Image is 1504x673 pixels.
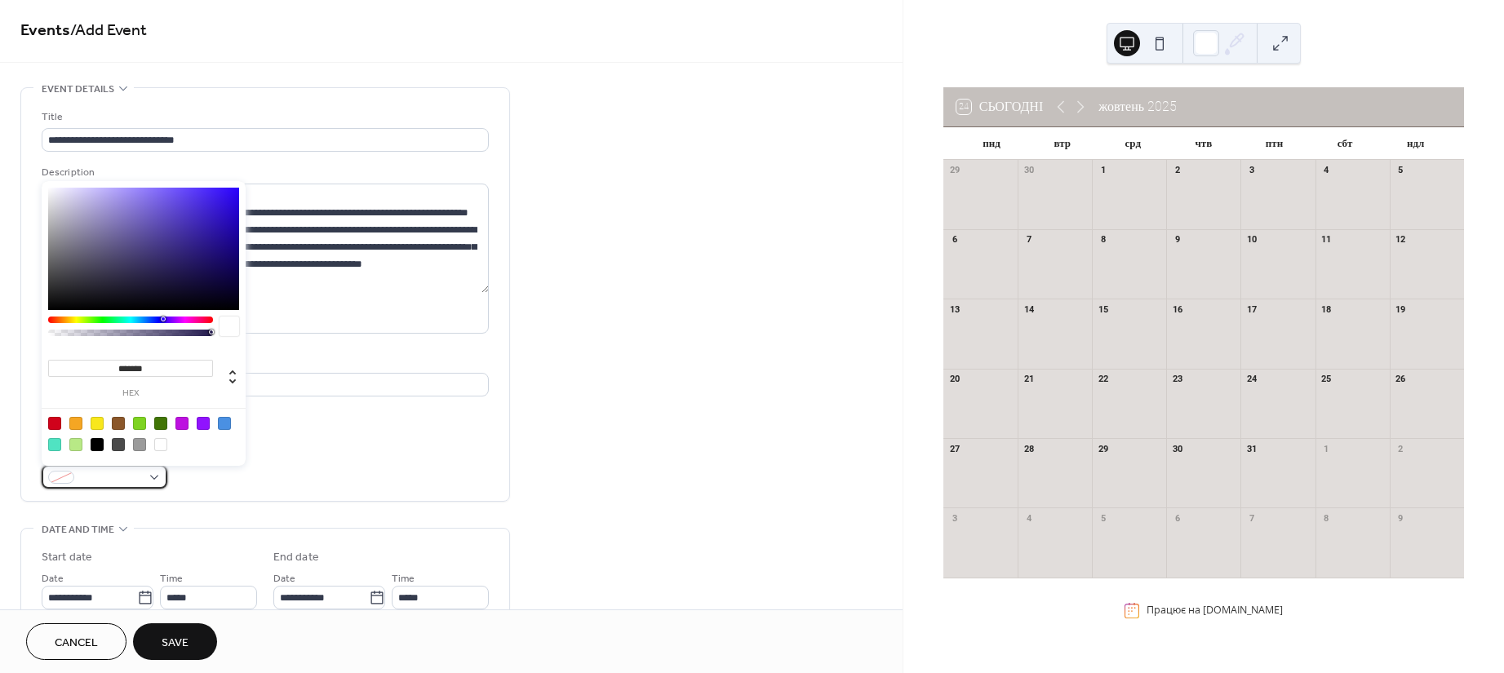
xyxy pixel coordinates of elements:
span: Cancel [55,635,98,652]
div: Location [42,353,486,370]
div: 16 [1171,303,1183,316]
div: 6 [1171,512,1183,525]
div: 29 [1097,443,1109,455]
div: 23 [1171,374,1183,386]
div: 21 [1023,374,1035,386]
div: 5 [1395,165,1407,177]
div: Description [42,164,486,181]
div: 1 [1097,165,1109,177]
div: #FFFFFF [154,438,167,451]
div: ндл [1380,127,1451,160]
div: 25 [1320,374,1333,386]
div: 5 [1097,512,1109,525]
div: 29 [948,165,961,177]
div: 31 [1245,443,1258,455]
div: 24 [1245,374,1258,386]
div: пнд [956,127,1027,160]
button: Save [133,623,217,660]
div: 14 [1023,303,1035,316]
div: #4A4A4A [112,438,125,451]
div: 2 [1171,165,1183,177]
div: 30 [1023,165,1035,177]
div: 15 [1097,303,1109,316]
span: Save [162,635,189,652]
div: 11 [1320,234,1333,246]
div: 20 [948,374,961,386]
div: 9 [1395,512,1407,525]
div: #50E3C2 [48,438,61,451]
div: 2 [1395,443,1407,455]
div: End date [273,549,319,566]
div: #7ED321 [133,417,146,430]
div: 4 [1023,512,1035,525]
div: #D0021B [48,417,61,430]
div: 19 [1395,303,1407,316]
div: 12 [1395,234,1407,246]
span: Event details [42,81,114,98]
div: #BD10E0 [175,417,189,430]
div: жовтень 2025 [1098,97,1177,117]
div: 18 [1320,303,1333,316]
div: #F8E71C [91,417,104,430]
button: 24Сьогодні [951,95,1049,118]
div: 17 [1245,303,1258,316]
div: втр [1027,127,1098,160]
div: 13 [948,303,961,316]
div: 3 [948,512,961,525]
span: Date and time [42,521,114,538]
a: Events [20,15,70,46]
div: 3 [1245,165,1258,177]
div: 4 [1320,165,1333,177]
span: Date [273,570,295,587]
div: чтв [1169,127,1240,160]
div: 27 [948,443,961,455]
div: 10 [1245,234,1258,246]
div: 7 [1245,512,1258,525]
span: Date [42,570,64,587]
div: #8B572A [112,417,125,430]
div: Title [42,108,486,126]
a: [DOMAIN_NAME] [1203,604,1283,618]
div: 6 [948,234,961,246]
div: #B8E986 [69,438,82,451]
div: Start date [42,549,92,566]
div: сбт [1310,127,1381,160]
div: #9013FE [197,417,210,430]
div: #F5A623 [69,417,82,430]
div: 8 [1320,512,1333,525]
span: Time [392,570,415,587]
div: #000000 [91,438,104,451]
div: птн [1239,127,1310,160]
div: 1 [1320,443,1333,455]
label: hex [48,389,213,398]
div: 7 [1023,234,1035,246]
span: Time [160,570,183,587]
div: срд [1098,127,1169,160]
div: Працює на [1147,604,1283,618]
span: / Add Event [70,15,147,46]
div: 30 [1171,443,1183,455]
div: 9 [1171,234,1183,246]
div: #4A90E2 [218,417,231,430]
button: Cancel [26,623,126,660]
div: #417505 [154,417,167,430]
div: 8 [1097,234,1109,246]
div: 22 [1097,374,1109,386]
div: 26 [1395,374,1407,386]
div: 28 [1023,443,1035,455]
div: #9B9B9B [133,438,146,451]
